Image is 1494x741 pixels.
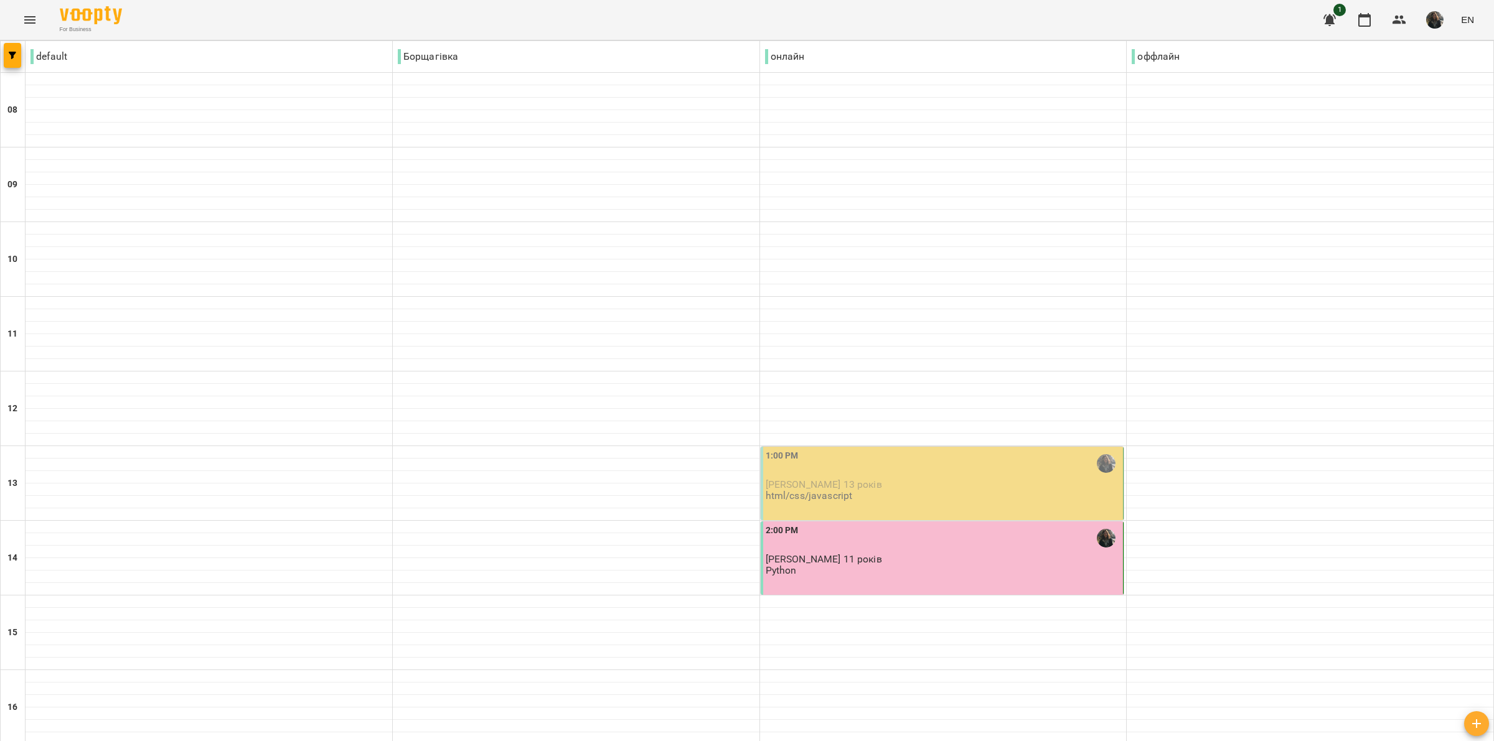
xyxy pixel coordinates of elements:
h6: 14 [7,551,17,565]
span: [PERSON_NAME] 13 років [766,478,882,490]
h6: 13 [7,477,17,490]
p: html/css/javascript [766,490,853,501]
img: 33f9a82ed513007d0552af73e02aac8a.jpg [1426,11,1444,29]
h6: 12 [7,402,17,416]
span: 1 [1333,4,1346,16]
h6: 15 [7,626,17,640]
button: Add lesson [1464,711,1489,736]
p: онлайн [765,49,805,64]
label: 1:00 PM [766,449,799,463]
label: 2:00 PM [766,524,799,538]
p: Борщагівка [398,49,459,64]
span: For Business [60,26,122,34]
h6: 09 [7,178,17,192]
span: [PERSON_NAME] 11 років [766,553,882,565]
img: Щербаков Максим [1097,454,1116,473]
h6: 10 [7,253,17,266]
h6: 08 [7,103,17,117]
span: EN [1461,13,1474,26]
p: Python [766,565,797,576]
button: Menu [15,5,45,35]
h6: 11 [7,327,17,341]
img: Voopty Logo [60,6,122,24]
p: default [31,49,67,64]
button: EN [1456,8,1479,31]
p: оффлайн [1132,49,1180,64]
h6: 16 [7,701,17,714]
img: Щербаков Максим [1097,529,1116,548]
